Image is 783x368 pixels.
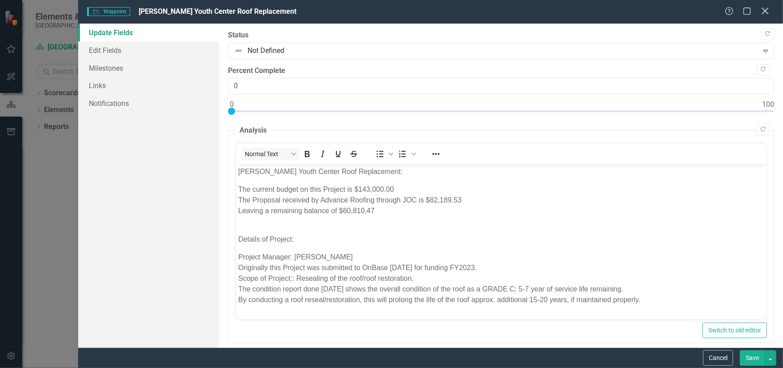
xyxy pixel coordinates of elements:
button: Cancel [703,350,733,366]
span: Normal Text [245,150,288,158]
button: Italic [315,148,330,160]
div: Numbered list [395,148,417,160]
button: Reveal or hide additional toolbar items [428,148,443,160]
button: Strikethrough [346,148,361,160]
iframe: Rich Text Area [236,164,766,319]
p: Status of Project: [2,148,528,170]
a: Notifications [78,94,219,112]
button: Bold [300,148,315,160]
a: Update Fields [78,24,219,41]
button: Switch to old editor [703,323,767,338]
span: [PERSON_NAME] Youth Center Roof Replacement [139,7,297,16]
a: Links [78,77,219,94]
label: Status [228,30,774,40]
button: Save [740,350,765,366]
div: Bullet list [372,148,395,160]
a: Milestones [78,59,219,77]
button: Underline [331,148,346,160]
span: Waypoint [87,7,130,16]
legend: Analysis [235,125,271,136]
a: Edit Fields [78,41,219,59]
label: Percent Complete [228,66,774,76]
button: Block Normal Text [241,148,299,160]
